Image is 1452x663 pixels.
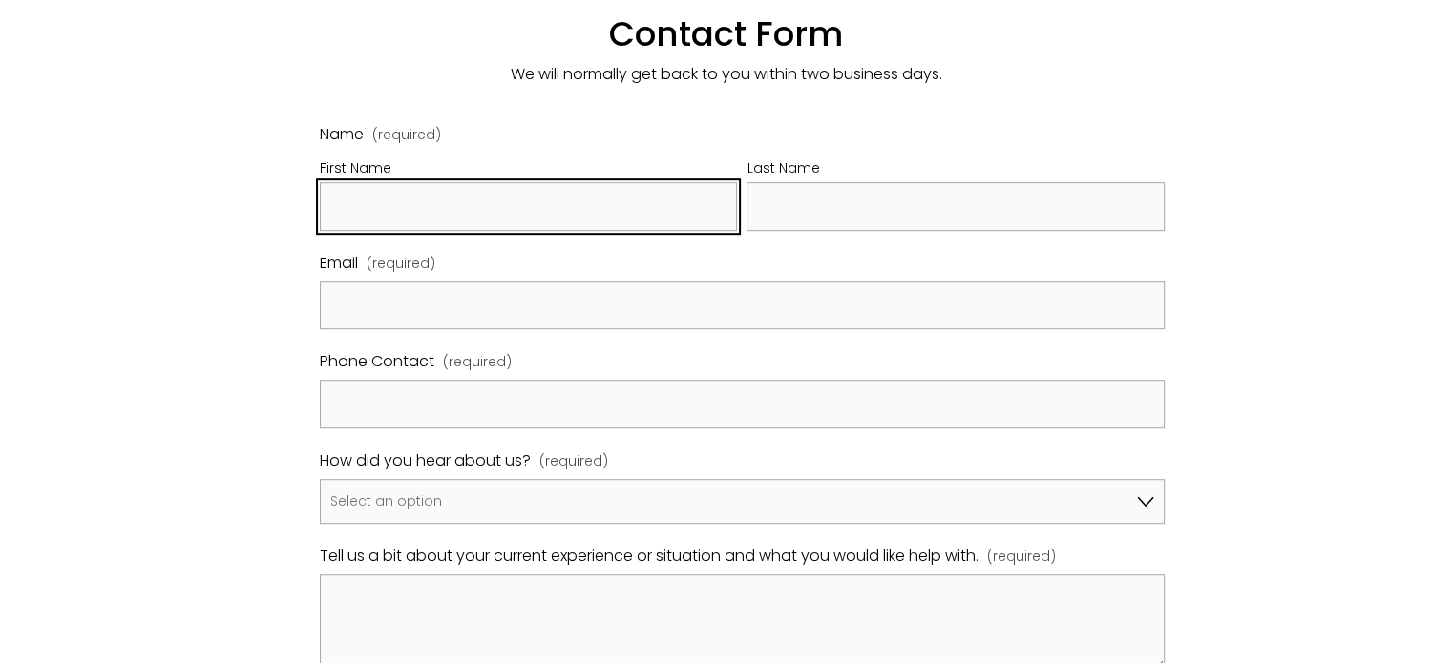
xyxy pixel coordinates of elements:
[320,121,364,149] span: Name
[443,350,512,375] span: (required)
[320,348,434,376] span: Phone Contact
[214,61,1237,89] p: We will normally get back to you within two business days.
[747,156,1165,183] div: Last Name
[372,128,441,141] span: (required)
[320,479,1165,525] select: How did you hear about us?
[367,252,435,277] span: (required)
[320,543,979,570] span: Tell us a bit about your current experience or situation and what you would like help with.
[320,250,358,278] span: Email
[987,545,1056,570] span: (required)
[320,447,531,475] span: How did you hear about us?
[539,449,608,474] span: (required)
[320,156,738,183] div: First Name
